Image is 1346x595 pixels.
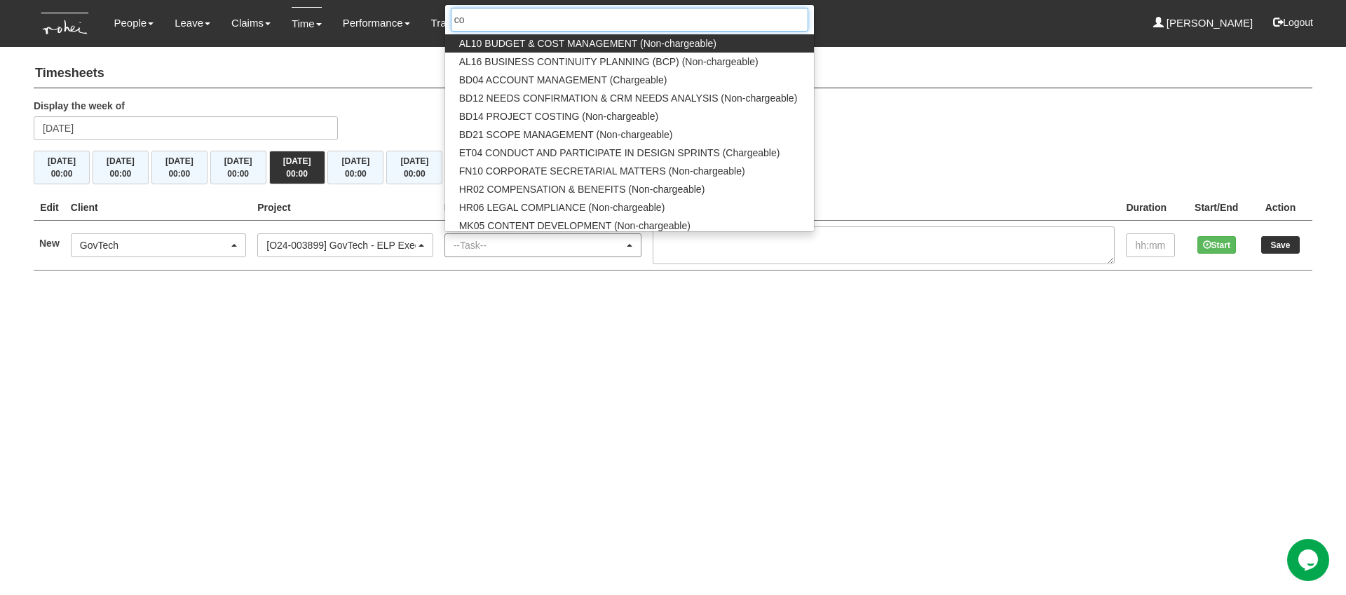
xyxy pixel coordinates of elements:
[65,195,252,221] th: Client
[93,151,149,184] button: [DATE]00:00
[168,169,190,179] span: 00:00
[459,200,665,214] span: HR06 LEGAL COMPLIANCE (Non-chargeable)
[151,151,208,184] button: [DATE]00:00
[439,195,647,221] th: Project Task
[252,195,438,221] th: Project
[345,169,367,179] span: 00:00
[343,7,410,39] a: Performance
[269,151,325,184] button: [DATE]00:00
[51,169,73,179] span: 00:00
[459,182,705,196] span: HR02 COMPENSATION & BENEFITS (Non-chargeable)
[431,7,476,39] a: Training
[459,164,745,178] span: FN10 CORPORATE SECRETARIAL MATTERS (Non-chargeable)
[34,151,90,184] button: [DATE]00:00
[1120,195,1184,221] th: Duration
[175,7,210,39] a: Leave
[257,233,433,257] button: [O24-003899] GovTech - ELP Executive Coaching
[80,238,229,252] div: GovTech
[444,233,641,257] button: --Task--
[1287,539,1332,581] iframe: chat widget
[1126,233,1175,257] input: hh:mm
[459,55,759,69] span: AL16 BUSINESS CONTINUITY PLANNING (BCP) (Non-chargeable)
[459,36,716,50] span: AL10 BUDGET & COST MANAGEMENT (Non-chargeable)
[1263,6,1323,39] button: Logout
[459,219,691,233] span: MK05 CONTENT DEVELOPMENT (Non-chargeable)
[459,73,667,87] span: BD04 ACCOUNT MANAGEMENT (Chargeable)
[1249,195,1312,221] th: Action
[34,195,65,221] th: Edit
[327,151,383,184] button: [DATE]00:00
[1185,195,1249,221] th: Start/End
[34,151,1312,184] div: Timesheet Week Summary
[459,109,659,123] span: BD14 PROJECT COSTING (Non-chargeable)
[386,151,442,184] button: [DATE]00:00
[231,7,271,39] a: Claims
[227,169,249,179] span: 00:00
[459,91,798,105] span: BD12 NEEDS CONFIRMATION & CRM NEEDS ANALYSIS (Non-chargeable)
[292,7,322,40] a: Time
[34,60,1312,88] h4: Timesheets
[266,238,415,252] div: [O24-003899] GovTech - ELP Executive Coaching
[647,195,1120,221] th: Task Details
[404,169,426,179] span: 00:00
[210,151,266,184] button: [DATE]00:00
[1261,236,1300,254] input: Save
[459,128,673,142] span: BD21 SCOPE MANAGEMENT (Non-chargeable)
[110,169,132,179] span: 00:00
[459,146,780,160] span: ET04 CONDUCT AND PARTICIPATE IN DESIGN SPRINTS (Chargeable)
[1153,7,1253,39] a: [PERSON_NAME]
[286,169,308,179] span: 00:00
[39,236,60,250] label: New
[451,8,808,32] input: Search
[1197,236,1236,254] button: Start
[114,7,154,39] a: People
[34,99,125,113] label: Display the week of
[454,238,624,252] div: --Task--
[71,233,246,257] button: GovTech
